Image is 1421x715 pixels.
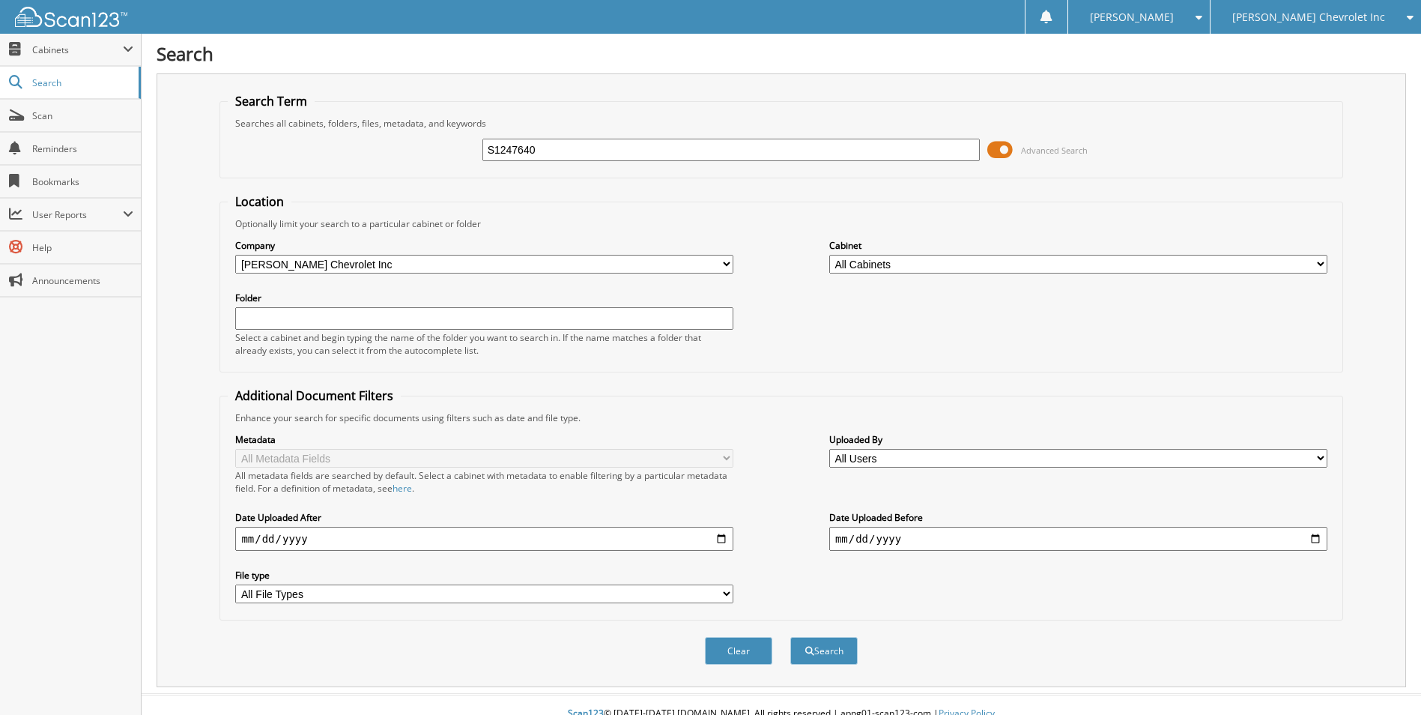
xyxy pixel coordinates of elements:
[228,117,1334,130] div: Searches all cabinets, folders, files, metadata, and keywords
[32,43,123,56] span: Cabinets
[235,469,733,495] div: All metadata fields are searched by default. Select a cabinet with metadata to enable filtering b...
[228,387,401,404] legend: Additional Document Filters
[235,292,733,304] label: Folder
[32,175,133,188] span: Bookmarks
[829,239,1327,252] label: Cabinet
[32,142,133,155] span: Reminders
[32,241,133,254] span: Help
[32,109,133,122] span: Scan
[32,274,133,287] span: Announcements
[235,331,733,357] div: Select a cabinet and begin typing the name of the folder you want to search in. If the name match...
[32,208,123,221] span: User Reports
[1090,13,1174,22] span: [PERSON_NAME]
[1346,643,1421,715] iframe: Chat Widget
[157,41,1406,66] h1: Search
[1021,145,1088,156] span: Advanced Search
[829,527,1327,551] input: end
[235,569,733,582] label: File type
[235,433,733,446] label: Metadata
[790,637,858,665] button: Search
[829,511,1327,524] label: Date Uploaded Before
[705,637,772,665] button: Clear
[235,511,733,524] label: Date Uploaded After
[228,93,315,109] legend: Search Term
[228,193,291,210] legend: Location
[393,482,412,495] a: here
[228,411,1334,424] div: Enhance your search for specific documents using filters such as date and file type.
[829,433,1327,446] label: Uploaded By
[235,239,733,252] label: Company
[32,76,131,89] span: Search
[15,7,127,27] img: scan123-logo-white.svg
[1232,13,1385,22] span: [PERSON_NAME] Chevrolet Inc
[228,217,1334,230] div: Optionally limit your search to a particular cabinet or folder
[235,527,733,551] input: start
